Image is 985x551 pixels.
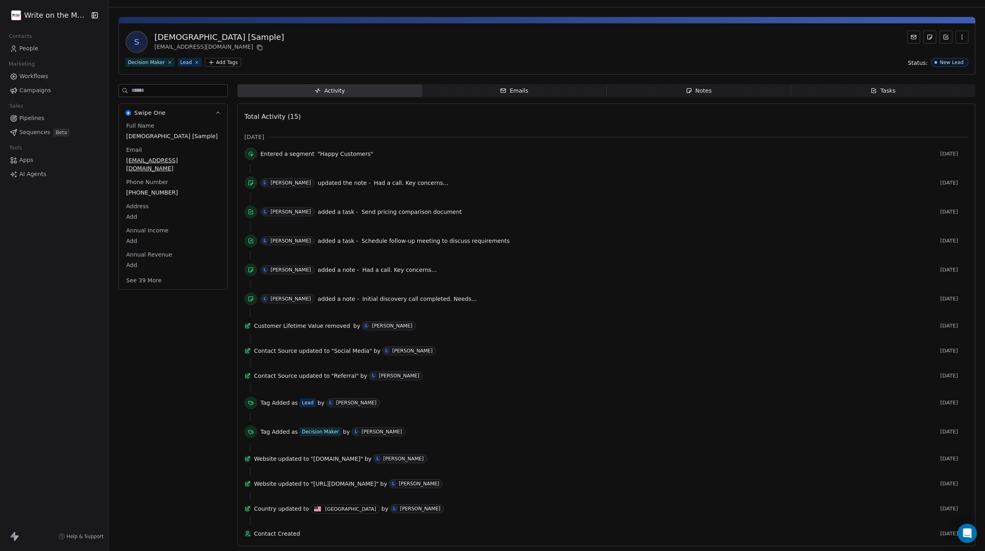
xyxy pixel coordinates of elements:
span: by [374,347,381,355]
span: updated to [299,347,330,355]
div: [PERSON_NAME] [271,238,311,244]
div: L [392,481,394,487]
span: "[DOMAIN_NAME]" [311,455,363,463]
span: "Happy Customers" [318,150,373,158]
span: Sales [6,100,27,112]
a: Had a call. Key concerns... [374,178,448,188]
span: "Referral" [331,372,359,380]
span: [DATE] [244,133,264,141]
span: Tag Added [260,399,290,407]
a: People [6,42,102,55]
span: Full Name [125,122,156,130]
span: [DATE] [940,429,968,435]
div: [PERSON_NAME] [383,456,424,462]
span: Schedule follow-up meeting to discuss requirements [361,238,510,244]
div: L [385,348,388,354]
span: added a note - [318,266,359,274]
div: L [264,267,266,273]
span: [DATE] [940,348,968,354]
span: [DATE] [940,209,968,215]
span: [DATE] [940,296,968,302]
div: [PERSON_NAME] [271,180,311,186]
span: Website [254,480,277,488]
span: by [380,480,387,488]
span: Add [126,213,220,221]
span: Address [125,202,150,210]
span: Contact Created [254,530,937,538]
span: [DATE] [940,481,968,487]
span: Tag Added [260,428,290,436]
span: Phone Number [125,178,170,186]
div: New Lead [940,60,964,65]
span: Beta [53,128,69,137]
span: updated to [278,505,309,513]
div: Notes [686,87,712,95]
span: by [381,505,388,513]
div: [PERSON_NAME] [399,481,439,487]
span: [DATE] [940,267,968,273]
a: Had a call. Key concerns... [362,265,437,275]
div: L [264,296,266,302]
img: Write%20on%20the%20Mark%20Logo%20(square%20bg)%201.jpg [11,10,21,20]
span: Website [254,455,277,463]
span: updated to [278,455,309,463]
span: as [292,428,298,436]
button: Write on the Mark [10,8,86,22]
a: AI Agents [6,168,102,181]
span: [DATE] [940,180,968,186]
button: See 39 More [121,273,167,288]
a: Pipelines [6,112,102,125]
span: Marketing [5,58,38,70]
span: Add [126,261,220,269]
span: Help & Support [67,533,104,540]
span: added a task - [318,208,358,216]
a: Schedule follow-up meeting to discuss requirements [361,236,510,246]
div: Swipe OneSwipe One [119,122,227,289]
div: L [264,180,266,186]
div: [PERSON_NAME] [271,296,311,302]
span: Sequences [19,128,50,137]
span: Had a call. Key concerns... [374,180,448,186]
button: Swipe OneSwipe One [119,104,227,122]
div: [PERSON_NAME] [271,267,311,273]
span: Email [125,146,144,154]
span: Workflows [19,72,48,81]
div: L [377,456,379,462]
span: Swipe One [134,109,166,117]
span: Contacts [5,30,35,42]
span: Initial discovery call completed. Needs... [362,296,477,302]
span: by [343,428,350,436]
div: [GEOGRAPHIC_DATA] [325,506,376,512]
span: Campaigns [19,86,51,95]
div: [PERSON_NAME] [400,506,440,512]
div: [PERSON_NAME] [271,209,311,215]
div: [PERSON_NAME] [392,348,433,354]
span: S [127,32,146,52]
span: "Social Media" [331,347,372,355]
div: [EMAIL_ADDRESS][DOMAIN_NAME] [154,43,284,52]
span: updated to [299,372,330,380]
span: [DATE] [940,238,968,244]
div: L [264,238,266,244]
div: [PERSON_NAME] [362,429,402,435]
span: Customer Lifetime Value [254,322,323,330]
div: L [393,505,396,512]
div: [PERSON_NAME] [379,373,419,379]
span: Write on the Mark [24,10,89,21]
div: L [365,323,368,329]
span: Entered a segment [260,150,314,158]
span: [PHONE_NUMBER] [126,188,220,197]
a: Workflows [6,70,102,83]
div: Lead [180,59,192,66]
div: Decision Maker [302,428,339,435]
span: Total Activity (15) [244,113,301,120]
span: Pipelines [19,114,44,122]
span: [EMAIL_ADDRESS][DOMAIN_NAME] [126,156,220,172]
div: Emails [500,87,528,95]
span: Send pricing comparison document [361,209,462,215]
span: added a task - [318,237,358,245]
span: Country [254,505,277,513]
span: Add [126,237,220,245]
a: SequencesBeta [6,126,102,139]
div: Open Intercom Messenger [958,524,977,543]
